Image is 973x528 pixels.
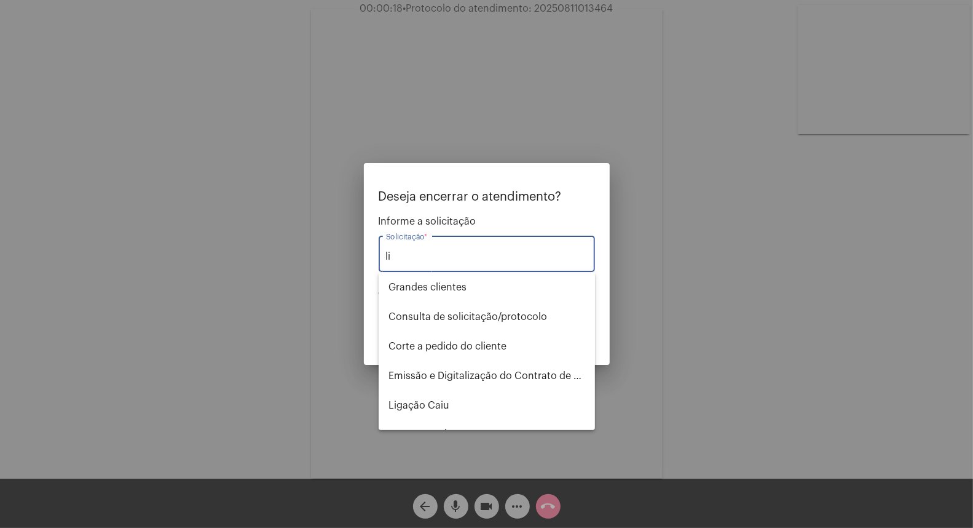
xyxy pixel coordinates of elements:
span: Ligação Caiu [388,391,585,420]
span: Emissão e Digitalização do Contrato de Adesão [388,361,585,391]
span: ⁠Grandes clientes [388,273,585,302]
span: Corte a pedido do cliente [388,332,585,361]
input: Buscar solicitação [386,251,588,262]
span: Informe a solicitação [379,216,595,227]
p: Deseja encerrar o atendimento? [379,190,595,204]
span: Ligação de Água e ou Esgoto [388,420,585,450]
span: Consulta de solicitação/protocolo [388,302,585,332]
